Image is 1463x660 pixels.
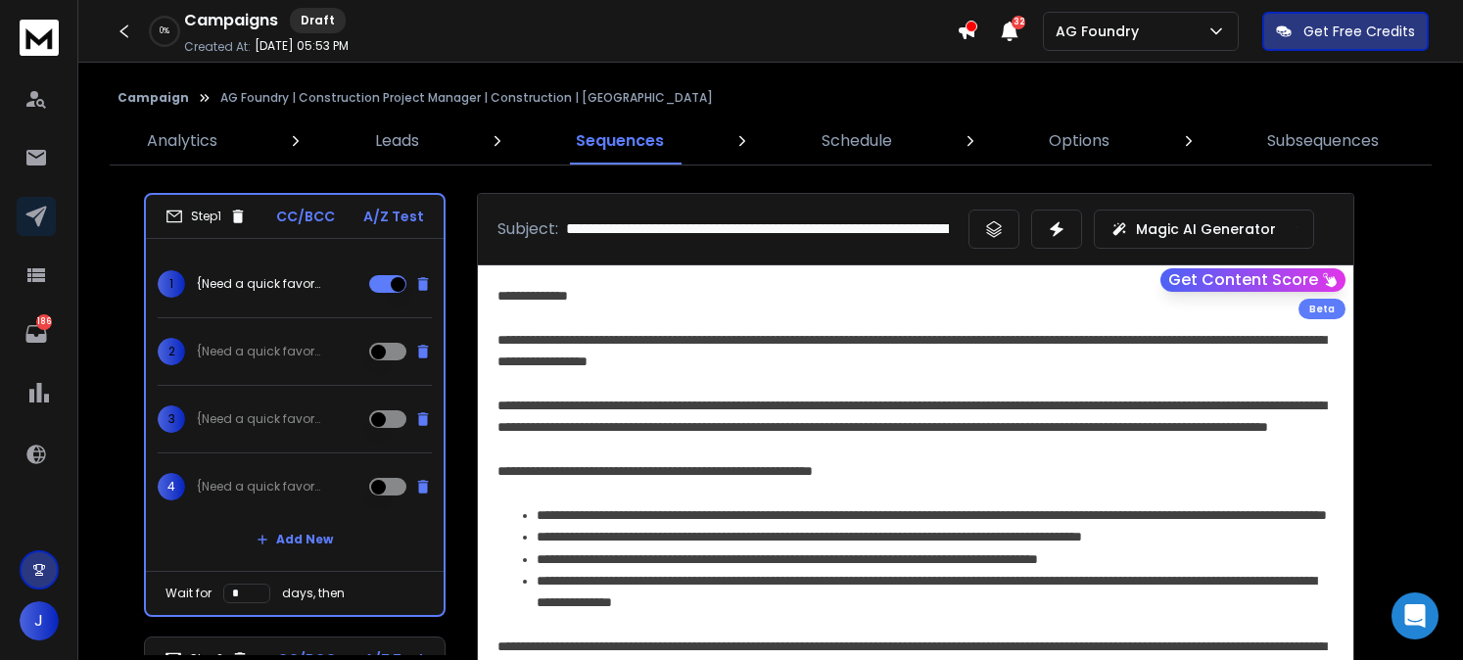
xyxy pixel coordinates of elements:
button: Add New [241,520,349,559]
div: Draft [290,8,346,33]
p: {Need a quick favor|Construction Project Manager talent|Construction Project Manager position|Con... [197,479,322,495]
p: Schedule [822,129,892,153]
p: Magic AI Generator [1136,219,1276,239]
button: J [20,601,59,640]
p: Subsequences [1267,129,1379,153]
p: Sequences [576,129,664,153]
a: 186 [17,314,56,354]
p: Wait for [165,586,212,601]
p: 0 % [160,25,169,37]
span: 4 [158,473,185,500]
span: 3 [158,405,185,433]
h1: Campaigns [184,9,278,32]
a: Schedule [810,118,904,165]
div: Beta [1298,299,1345,319]
p: CC/BCC [276,207,335,226]
p: {Need a quick favor|Construction Project Manager talent|Construction Project Manager position|Pro... [197,411,322,427]
p: Leads [375,129,419,153]
span: 2 [158,338,185,365]
p: {Need a quick favor|Construction Project Managert|Project Manager|Project Manager team|Experience... [197,276,322,292]
a: Subsequences [1255,118,1391,165]
p: Analytics [147,129,217,153]
img: logo [20,20,59,56]
a: Analytics [135,118,229,165]
button: Get Content Score [1160,268,1345,292]
p: Subject: [497,217,558,241]
a: Leads [363,118,431,165]
p: 186 [36,314,52,330]
p: A/Z Test [363,207,424,226]
div: Open Intercom Messenger [1392,592,1439,639]
li: Step1CC/BCCA/Z Test1{Need a quick favor|Construction Project Managert|Project Manager|Project Man... [144,193,446,617]
p: AG Foundry | Construction Project Manager | Construction | [GEOGRAPHIC_DATA] [220,90,713,106]
p: days, then [282,586,345,601]
p: Created At: [184,39,251,55]
button: Campaign [118,90,189,106]
button: Get Free Credits [1262,12,1429,51]
p: AG Foundry [1056,22,1147,41]
p: Get Free Credits [1303,22,1415,41]
a: Sequences [564,118,676,165]
div: Step 1 [165,208,247,225]
p: Options [1049,129,1109,153]
a: Options [1037,118,1121,165]
p: [DATE] 05:53 PM [255,38,349,54]
span: 32 [1012,16,1025,29]
button: Magic AI Generator [1094,210,1314,249]
p: {Need a quick favor|Construction Project Manager talent|Project Manager position|Construction Pro... [197,344,322,359]
span: 1 [158,270,185,298]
